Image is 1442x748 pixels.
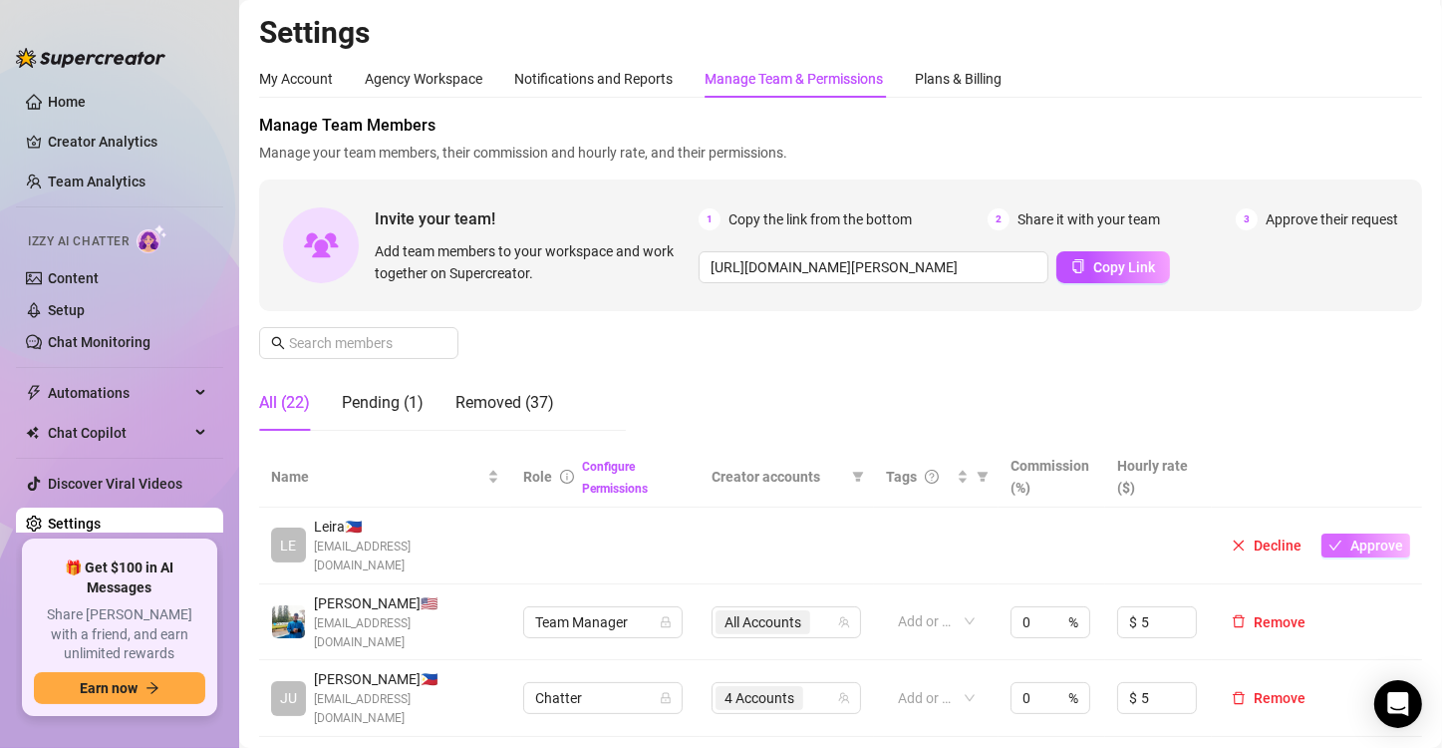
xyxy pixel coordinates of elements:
th: Hourly rate ($) [1105,447,1212,508]
span: [PERSON_NAME] 🇺🇸 [314,592,499,614]
span: 4 Accounts [716,686,803,710]
input: Search members [289,332,431,354]
span: lock [660,616,672,628]
span: Copy the link from the bottom [728,208,912,230]
button: Earn nowarrow-right [34,672,205,704]
span: Team Manager [535,607,671,637]
th: Commission (%) [999,447,1105,508]
h2: Settings [259,14,1422,52]
span: Automations [48,377,189,409]
span: filter [977,471,989,483]
span: Chat Copilot [48,417,189,449]
span: close [1232,539,1246,553]
a: Setup [48,302,85,318]
div: All (22) [259,391,310,415]
img: AI Chatter [137,224,167,253]
span: All Accounts [716,610,810,634]
span: Copy Link [1093,259,1155,275]
span: [EMAIL_ADDRESS][DOMAIN_NAME] [314,690,499,728]
span: lock [660,692,672,704]
div: Pending (1) [342,391,424,415]
span: 3 [1236,208,1258,230]
span: search [271,336,285,350]
div: My Account [259,68,333,90]
a: Configure Permissions [582,460,648,496]
a: Chat Monitoring [48,334,150,350]
span: team [838,616,850,628]
span: team [838,692,850,704]
span: arrow-right [145,681,159,695]
span: Izzy AI Chatter [28,232,129,251]
span: Share it with your team [1017,208,1160,230]
span: All Accounts [724,611,801,633]
span: copy [1071,259,1085,273]
span: [EMAIL_ADDRESS][DOMAIN_NAME] [314,614,499,652]
span: Name [271,466,483,488]
span: 2 [988,208,1009,230]
button: Remove [1224,610,1313,634]
span: 1 [699,208,721,230]
span: filter [973,462,993,492]
span: [EMAIL_ADDRESS][DOMAIN_NAME] [314,538,499,575]
button: Approve [1321,534,1410,558]
div: Removed (37) [455,391,554,415]
span: [PERSON_NAME] 🇵🇭 [314,668,499,690]
img: logo-BBDzfeDw.svg [16,48,165,68]
span: Tags [886,466,917,488]
span: Role [523,469,552,485]
span: LE [281,535,297,557]
span: delete [1232,691,1246,705]
span: info-circle [560,470,574,484]
span: Share [PERSON_NAME] with a friend, and earn unlimited rewards [34,605,205,664]
img: Chat Copilot [26,426,39,440]
span: Remove [1254,690,1305,706]
span: Approve their request [1266,208,1398,230]
span: Remove [1254,614,1305,630]
span: 4 Accounts [724,687,794,709]
span: Earn now [80,680,138,696]
span: Invite your team! [375,206,699,231]
span: 🎁 Get $100 in AI Messages [34,559,205,597]
span: JU [280,687,297,709]
a: Home [48,94,86,110]
button: Decline [1224,534,1309,558]
span: question-circle [925,470,939,484]
div: Manage Team & Permissions [705,68,883,90]
span: Chatter [535,683,671,713]
div: Agency Workspace [365,68,482,90]
span: Manage your team members, their commission and hourly rate, and their permissions. [259,142,1422,164]
span: Leira 🇵🇭 [314,516,499,538]
span: Approve [1350,538,1403,554]
span: Decline [1254,538,1301,554]
span: Creator accounts [712,466,843,488]
span: filter [852,471,864,483]
span: delete [1232,614,1246,628]
th: Name [259,447,511,508]
div: Open Intercom Messenger [1374,680,1422,728]
button: Copy Link [1056,251,1170,283]
span: thunderbolt [26,385,42,401]
a: Discover Viral Videos [48,476,182,492]
span: filter [848,462,868,492]
a: Content [48,270,99,286]
img: Emad Ataei [272,605,305,638]
a: Creator Analytics [48,126,207,158]
span: Manage Team Members [259,114,1422,138]
a: Settings [48,516,101,532]
span: Add team members to your workspace and work together on Supercreator. [375,240,691,284]
a: Team Analytics [48,174,145,189]
div: Notifications and Reports [514,68,673,90]
span: check [1328,539,1342,553]
button: Remove [1224,686,1313,710]
div: Plans & Billing [915,68,1002,90]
